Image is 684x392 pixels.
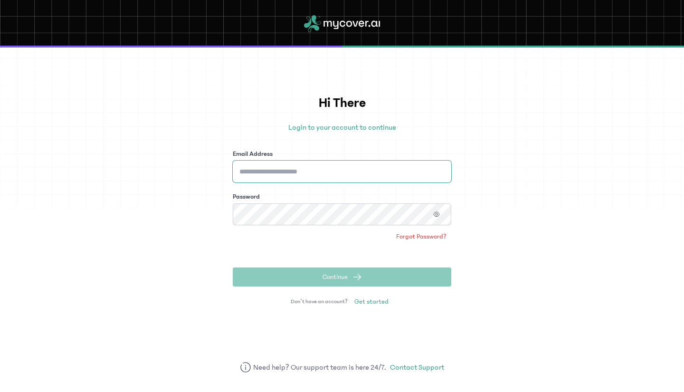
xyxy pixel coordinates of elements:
h1: Hi There [233,93,451,113]
a: Contact Support [390,362,444,373]
span: Continue [323,272,348,282]
label: Password [233,192,260,201]
a: Get started [350,294,393,309]
span: Get started [354,297,389,306]
label: Email Address [233,149,273,159]
span: Need help? Our support team is here 24/7. [253,362,387,373]
span: Forgot Password? [396,232,446,241]
button: Continue [233,268,451,287]
span: Don’t have an account? [291,298,348,306]
p: Login to your account to continue [233,122,451,133]
a: Forgot Password? [391,229,451,244]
